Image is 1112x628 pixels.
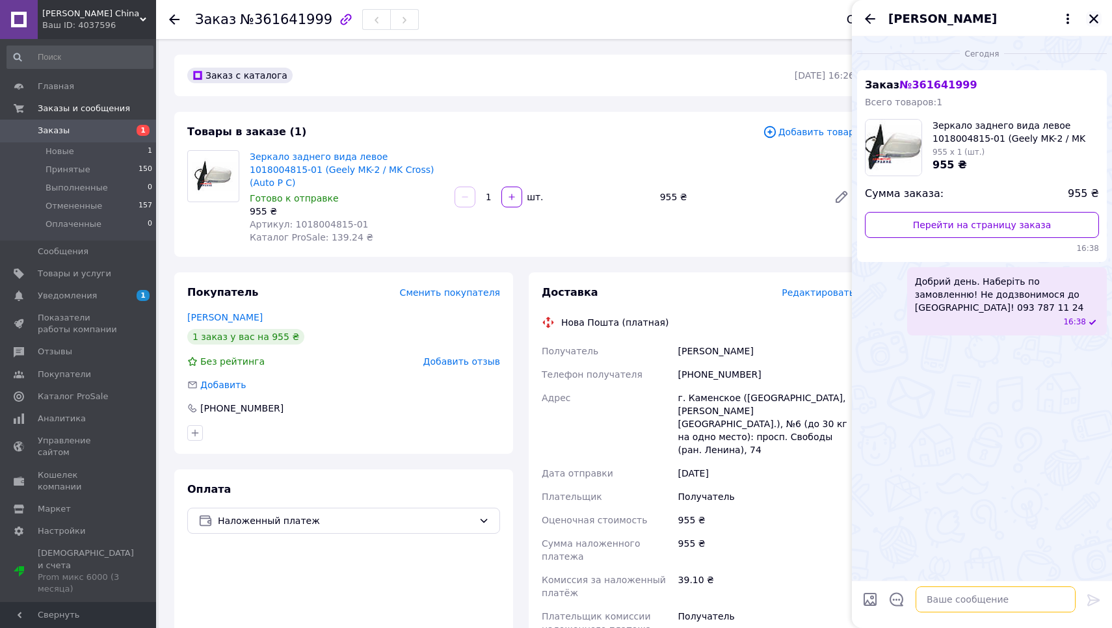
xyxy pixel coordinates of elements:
[38,103,130,114] span: Заказы и сообщения
[250,232,373,242] span: Каталог ProSale: 139.24 ₴
[187,312,263,322] a: [PERSON_NAME]
[200,356,265,367] span: Без рейтинга
[542,369,642,380] span: Телефон получателя
[795,70,854,81] time: [DATE] 16:26
[933,148,985,157] span: 955 x 1 (шт.)
[865,97,942,107] span: Всего товаров: 1
[137,290,150,301] span: 1
[676,363,857,386] div: [PHONE_NUMBER]
[542,393,570,403] span: Адрес
[187,483,231,495] span: Оплата
[865,79,977,91] span: Заказ
[148,218,152,230] span: 0
[763,125,854,139] span: Добавить товар
[400,287,500,298] span: Сменить покупателя
[187,329,304,345] div: 1 заказ у вас на 955 ₴
[523,190,544,203] div: шт.
[38,268,111,280] span: Товары и услуги
[1086,11,1102,27] button: Закрыть
[139,200,152,212] span: 157
[542,538,640,562] span: Сумма наложенного платежа
[933,159,967,171] span: 955 ₴
[38,246,88,257] span: Сообщения
[38,125,70,137] span: Заказы
[542,491,602,502] span: Плательщик
[676,386,857,462] div: г. Каменское ([GEOGRAPHIC_DATA], [PERSON_NAME][GEOGRAPHIC_DATA].), №6 (до 30 кг на одно место): п...
[865,212,1099,238] a: Перейти на страницу заказа
[188,158,239,194] img: Зеркало заднего вида левое 1018004815-01 (Geely MK-2 / MK Cross) (Аuto Р С)
[899,79,977,91] span: № 361641999
[139,164,152,176] span: 150
[38,413,86,425] span: Аналитика
[200,380,246,390] span: Добавить
[187,286,258,298] span: Покупатель
[542,286,598,298] span: Доставка
[865,187,944,202] span: Сумма заказа:
[960,49,1005,60] span: Сегодня
[676,485,857,508] div: Получатель
[828,184,854,210] a: Редактировать
[46,218,101,230] span: Оплаченные
[240,12,332,27] span: №361641999
[46,182,108,194] span: Выполненные
[218,514,473,528] span: Наложенный платеж
[888,591,905,608] button: Открыть шаблоны ответов
[558,316,672,329] div: Нова Пошта (платная)
[38,290,97,302] span: Уведомления
[38,369,91,380] span: Покупатели
[888,10,997,27] span: [PERSON_NAME]
[46,164,90,176] span: Принятые
[38,503,71,515] span: Маркет
[42,20,156,31] div: Ваш ID: 4037596
[148,182,152,194] span: 0
[250,219,369,229] span: Артикул: 1018004815-01
[676,532,857,568] div: 955 ₴
[38,312,120,335] span: Показатели работы компании
[676,508,857,532] div: 955 ₴
[38,525,85,537] span: Настройки
[187,68,293,83] div: Заказ с каталога
[676,462,857,485] div: [DATE]
[250,205,444,218] div: 955 ₴
[169,13,179,26] div: Вернуться назад
[676,339,857,363] div: [PERSON_NAME]
[46,146,74,157] span: Новые
[865,243,1099,254] span: 16:38 12.09.2025
[137,125,150,136] span: 1
[250,151,434,188] a: Зеркало заднего вида левое 1018004815-01 (Geely MK-2 / MK Cross) (Аuto Р С)
[862,11,878,27] button: Назад
[888,10,1076,27] button: [PERSON_NAME]
[38,571,134,595] div: Prom микс 6000 (3 месяца)
[1068,187,1099,202] span: 955 ₴
[782,287,854,298] span: Редактировать
[250,193,339,203] span: Готово к отправке
[148,146,152,157] span: 1
[7,46,153,69] input: Поиск
[38,469,120,493] span: Кошелек компании
[195,12,236,27] span: Заказ
[847,13,934,26] div: Статус заказа
[933,119,1099,145] span: Зеркало заднего вида левое 1018004815-01 (Geely MK-2 / MK Cross) (Аuto Р С)
[542,515,648,525] span: Оценочная стоимость
[38,547,134,595] span: [DEMOGRAPHIC_DATA] и счета
[915,275,1099,314] span: Добрий день. Наберіть по замовленню! Не додзвонимося до [GEOGRAPHIC_DATA]! 093 787 11 24
[1063,317,1086,328] span: 16:38 12.09.2025
[423,356,500,367] span: Добавить отзыв
[676,568,857,605] div: 39.10 ₴
[38,346,72,358] span: Отзывы
[42,8,140,20] span: Аuto Рarts Сhina
[857,47,1107,60] div: 12.09.2025
[655,188,823,206] div: 955 ₴
[542,346,598,356] span: Получатель
[542,575,666,598] span: Комиссия за наложенный платёж
[38,391,108,402] span: Каталог ProSale
[38,435,120,458] span: Управление сайтом
[38,81,74,92] span: Главная
[866,120,921,176] img: 6457640247_w100_h100_zerkalo-zadnego-vida.jpg
[46,200,102,212] span: Отмененные
[542,468,613,478] span: Дата отправки
[187,125,306,138] span: Товары в заказе (1)
[199,402,285,415] div: [PHONE_NUMBER]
